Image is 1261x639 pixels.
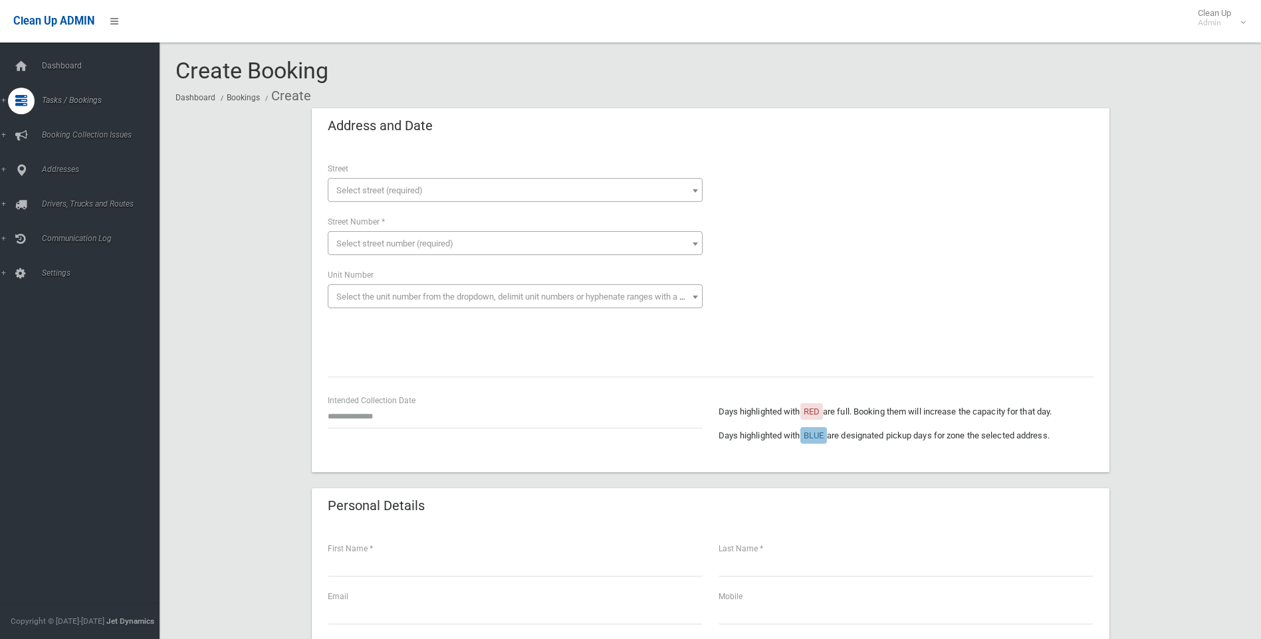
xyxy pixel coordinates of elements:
span: Tasks / Bookings [38,96,170,105]
span: BLUE [804,430,824,440]
header: Personal Details [312,493,441,519]
span: RED [804,407,820,416]
span: Copyright © [DATE]-[DATE] [11,616,104,626]
header: Address and Date [312,113,449,139]
span: Select street (required) [336,185,423,195]
span: Select the unit number from the dropdown, delimit unit numbers or hyphenate ranges with a comma [336,292,708,302]
span: Communication Log [38,234,170,243]
li: Create [262,84,311,108]
span: Clean Up [1191,8,1244,28]
strong: Jet Dynamics [106,616,154,626]
p: Days highlighted with are full. Booking them will increase the capacity for that day. [719,404,1093,420]
span: Addresses [38,165,170,174]
small: Admin [1198,18,1231,28]
span: Dashboard [38,61,170,70]
p: Days highlighted with are designated pickup days for zone the selected address. [719,428,1093,444]
span: Clean Up ADMIN [13,15,94,27]
a: Dashboard [175,93,215,102]
span: Settings [38,268,170,278]
span: Create Booking [175,57,328,84]
span: Booking Collection Issues [38,130,170,139]
span: Select street number (required) [336,238,453,248]
a: Bookings [227,93,260,102]
span: Drivers, Trucks and Routes [38,199,170,209]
